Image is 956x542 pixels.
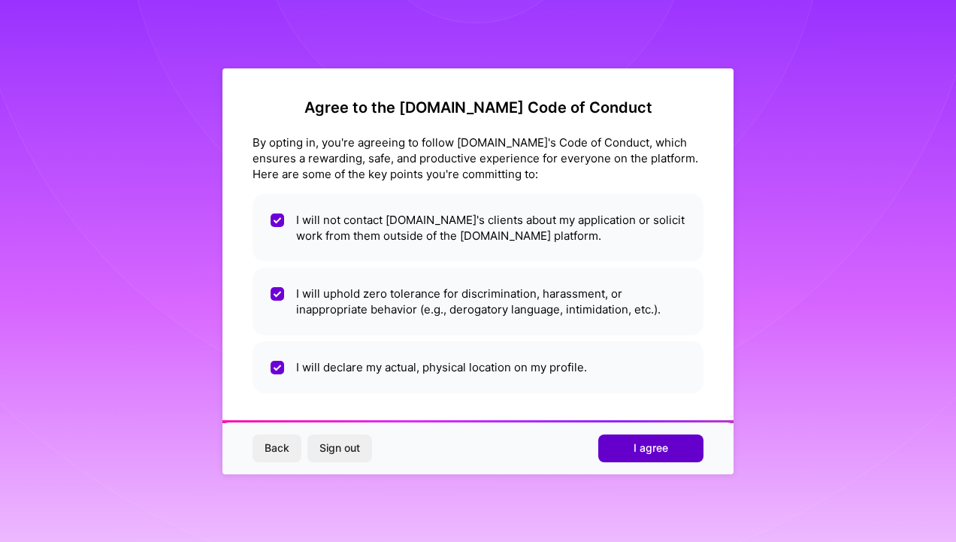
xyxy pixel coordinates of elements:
button: Sign out [307,435,372,462]
span: I agree [634,441,668,456]
button: I agree [598,435,703,462]
span: Sign out [319,441,360,456]
div: By opting in, you're agreeing to follow [DOMAIN_NAME]'s Code of Conduct, which ensures a rewardin... [253,135,703,182]
li: I will declare my actual, physical location on my profile. [253,341,703,393]
span: Back [265,441,289,456]
button: Back [253,435,301,462]
h2: Agree to the [DOMAIN_NAME] Code of Conduct [253,98,703,117]
li: I will not contact [DOMAIN_NAME]'s clients about my application or solicit work from them outside... [253,194,703,262]
li: I will uphold zero tolerance for discrimination, harassment, or inappropriate behavior (e.g., der... [253,268,703,335]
